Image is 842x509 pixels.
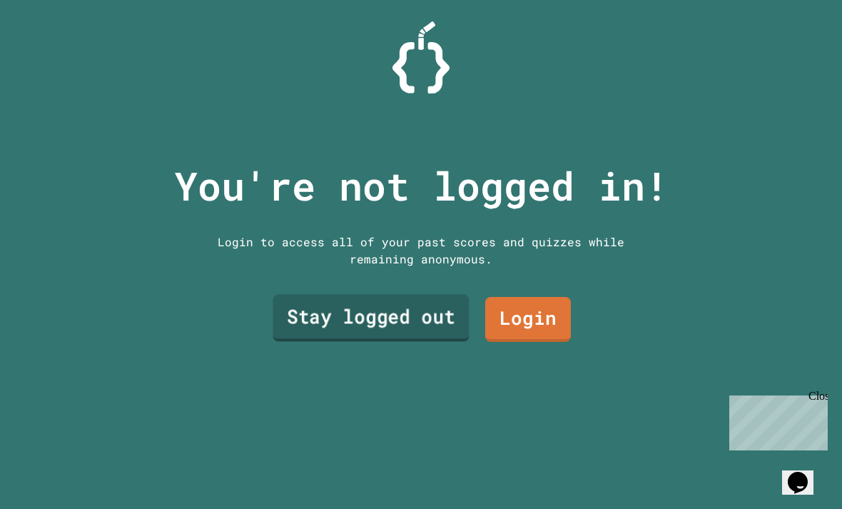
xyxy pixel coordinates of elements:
[174,156,669,216] p: You're not logged in!
[485,297,571,342] a: Login
[6,6,98,91] div: Chat with us now!Close
[392,21,450,94] img: Logo.svg
[273,295,469,342] a: Stay logged out
[724,390,828,450] iframe: chat widget
[782,452,828,495] iframe: chat widget
[207,233,635,268] div: Login to access all of your past scores and quizzes while remaining anonymous.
